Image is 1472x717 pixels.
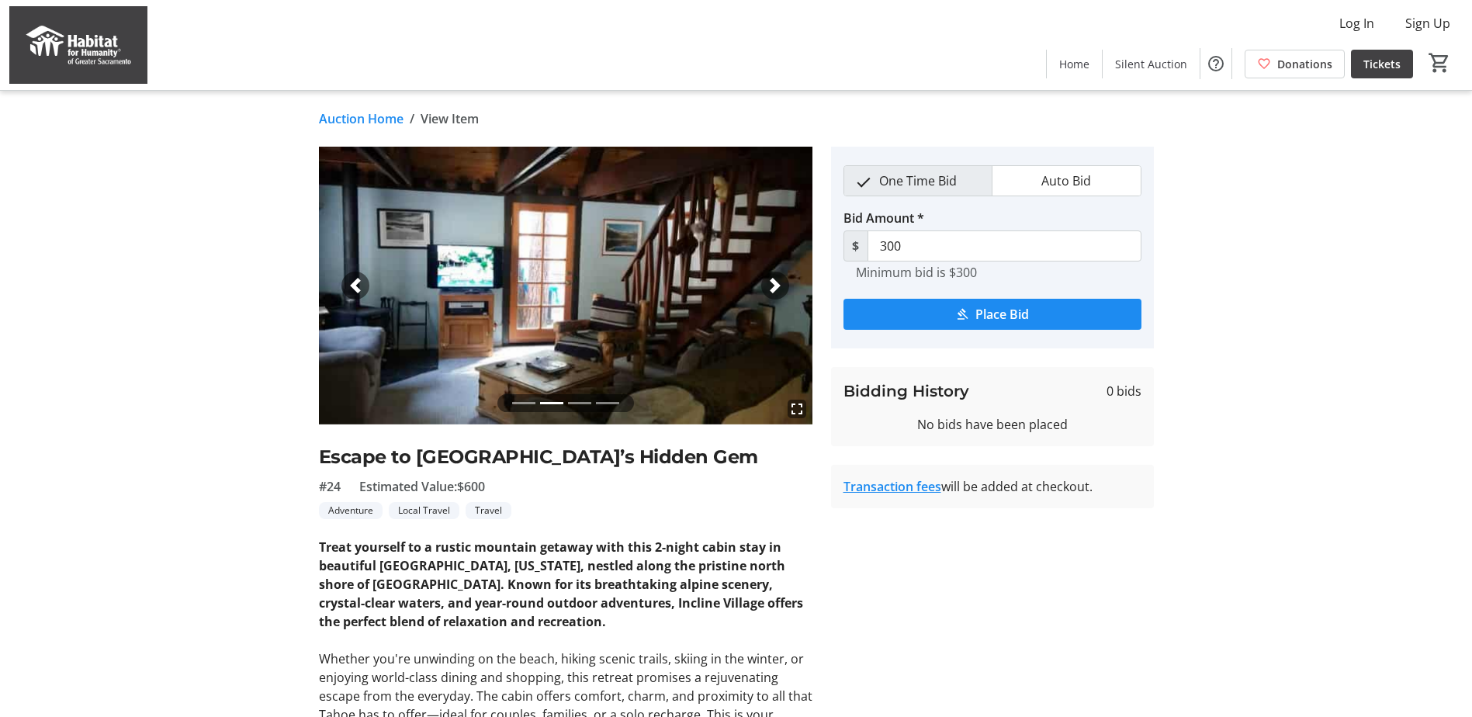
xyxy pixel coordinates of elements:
[1103,50,1200,78] a: Silent Auction
[1363,56,1401,72] span: Tickets
[410,109,414,128] span: /
[843,477,1141,496] div: will be added at checkout.
[1339,14,1374,33] span: Log In
[1405,14,1450,33] span: Sign Up
[1393,11,1463,36] button: Sign Up
[9,6,147,84] img: Habitat for Humanity of Greater Sacramento's Logo
[319,502,383,519] tr-label-badge: Adventure
[843,209,924,227] label: Bid Amount *
[1245,50,1345,78] a: Donations
[1107,382,1141,400] span: 0 bids
[1277,56,1332,72] span: Donations
[1351,50,1413,78] a: Tickets
[319,147,812,424] img: Image
[421,109,479,128] span: View Item
[843,299,1141,330] button: Place Bid
[843,230,868,262] span: $
[870,166,966,196] span: One Time Bid
[1200,48,1231,79] button: Help
[1032,166,1100,196] span: Auto Bid
[1115,56,1187,72] span: Silent Auction
[1425,49,1453,77] button: Cart
[1047,50,1102,78] a: Home
[319,109,404,128] a: Auction Home
[1327,11,1387,36] button: Log In
[975,305,1029,324] span: Place Bid
[319,539,803,630] strong: Treat yourself to a rustic mountain getaway with this 2-night cabin stay in beautiful [GEOGRAPHIC...
[788,400,806,418] mat-icon: fullscreen
[359,477,485,496] span: Estimated Value: $600
[389,502,459,519] tr-label-badge: Local Travel
[1059,56,1089,72] span: Home
[856,265,977,280] tr-hint: Minimum bid is $300
[319,477,341,496] span: #24
[843,478,941,495] a: Transaction fees
[319,443,812,471] h2: Escape to [GEOGRAPHIC_DATA]’s Hidden Gem
[466,502,511,519] tr-label-badge: Travel
[843,379,969,403] h3: Bidding History
[843,415,1141,434] div: No bids have been placed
